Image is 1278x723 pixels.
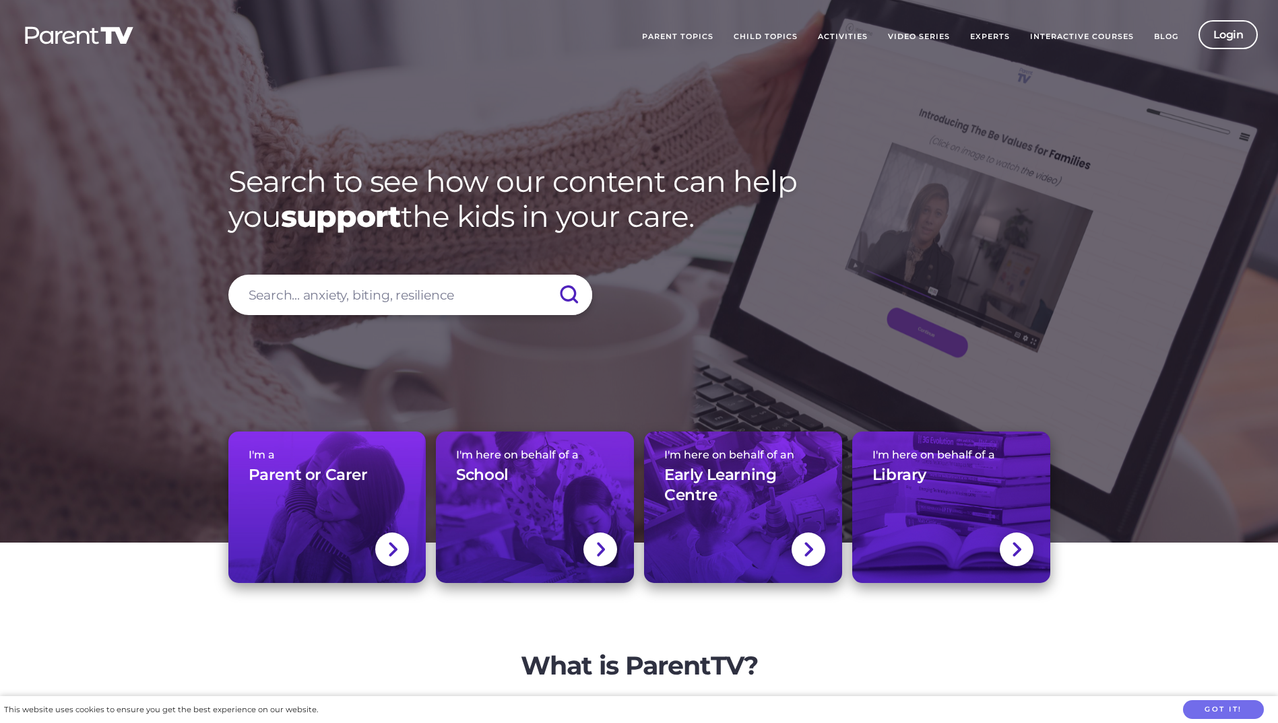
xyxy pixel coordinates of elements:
[803,541,813,558] img: svg+xml;base64,PHN2ZyBlbmFibGUtYmFja2dyb3VuZD0ibmV3IDAgMCAxNC44IDI1LjciIHZpZXdCb3g9IjAgMCAxNC44ID...
[387,650,892,681] h2: What is ParentTV?
[808,20,878,54] a: Activities
[456,448,614,461] span: I'm here on behalf of a
[436,432,634,583] a: I'm here on behalf of aSchool
[644,432,842,583] a: I'm here on behalf of anEarly Learning Centre
[878,20,960,54] a: Video Series
[228,432,426,583] a: I'm aParent or Carer
[456,465,509,485] h3: School
[1011,541,1021,558] img: svg+xml;base64,PHN2ZyBlbmFibGUtYmFja2dyb3VuZD0ibmV3IDAgMCAxNC44IDI1LjciIHZpZXdCb3g9IjAgMCAxNC44ID...
[960,20,1020,54] a: Experts
[632,20,724,54] a: Parent Topics
[24,26,135,45] img: parenttv-logo-white.4c85aaf.svg
[1183,700,1264,720] button: Got it!
[664,448,822,461] span: I'm here on behalf of an
[228,164,1050,235] h1: Search to see how our content can help you the kids in your care.
[724,20,808,54] a: Child Topics
[664,465,822,506] h3: Early Learning Centre
[249,448,406,461] span: I'm a
[596,541,606,558] img: svg+xml;base64,PHN2ZyBlbmFibGUtYmFja2dyb3VuZD0ibmV3IDAgMCAxNC44IDI1LjciIHZpZXdCb3g9IjAgMCAxNC44ID...
[545,275,592,315] input: Submit
[4,703,318,717] div: This website uses cookies to ensure you get the best experience on our website.
[281,198,401,234] strong: support
[852,432,1050,583] a: I'm here on behalf of aLibrary
[872,448,1030,461] span: I'm here on behalf of a
[249,465,368,485] h3: Parent or Carer
[228,275,592,315] input: Search... anxiety, biting, resilience
[1020,20,1144,54] a: Interactive Courses
[1199,20,1258,49] a: Login
[872,465,926,485] h3: Library
[387,541,397,558] img: svg+xml;base64,PHN2ZyBlbmFibGUtYmFja2dyb3VuZD0ibmV3IDAgMCAxNC44IDI1LjciIHZpZXdCb3g9IjAgMCAxNC44ID...
[1144,20,1188,54] a: Blog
